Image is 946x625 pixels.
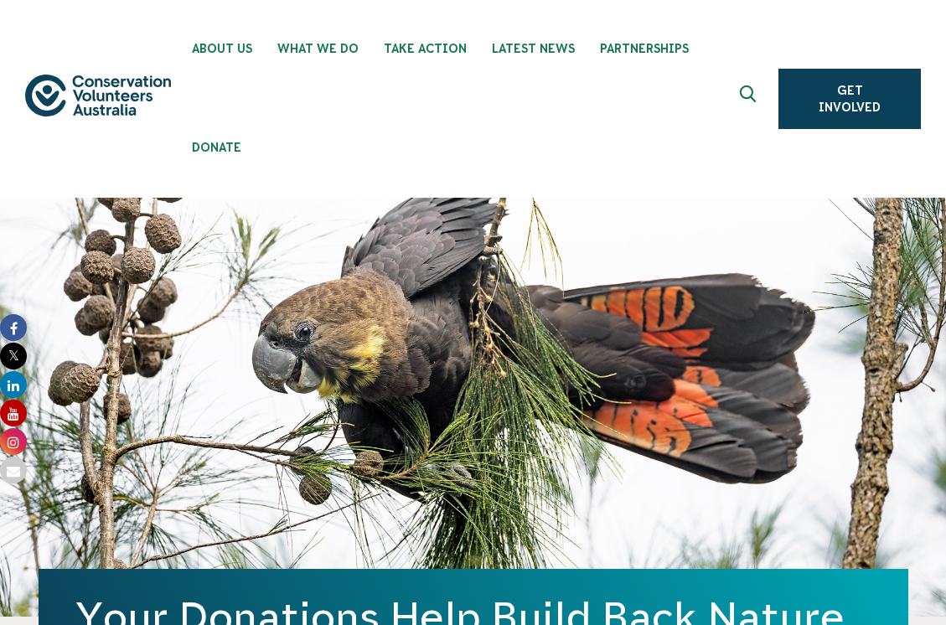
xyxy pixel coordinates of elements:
[192,141,241,154] span: Donate
[25,75,171,117] img: logo.svg
[778,69,921,129] a: Get Involved
[492,42,575,55] span: Latest News
[192,42,252,55] span: About Us
[730,79,770,119] button: Expand search box Close search box
[384,42,467,55] span: Take Action
[277,42,359,55] span: What We Do
[600,42,689,55] span: Partnerships
[740,85,761,112] span: Expand search box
